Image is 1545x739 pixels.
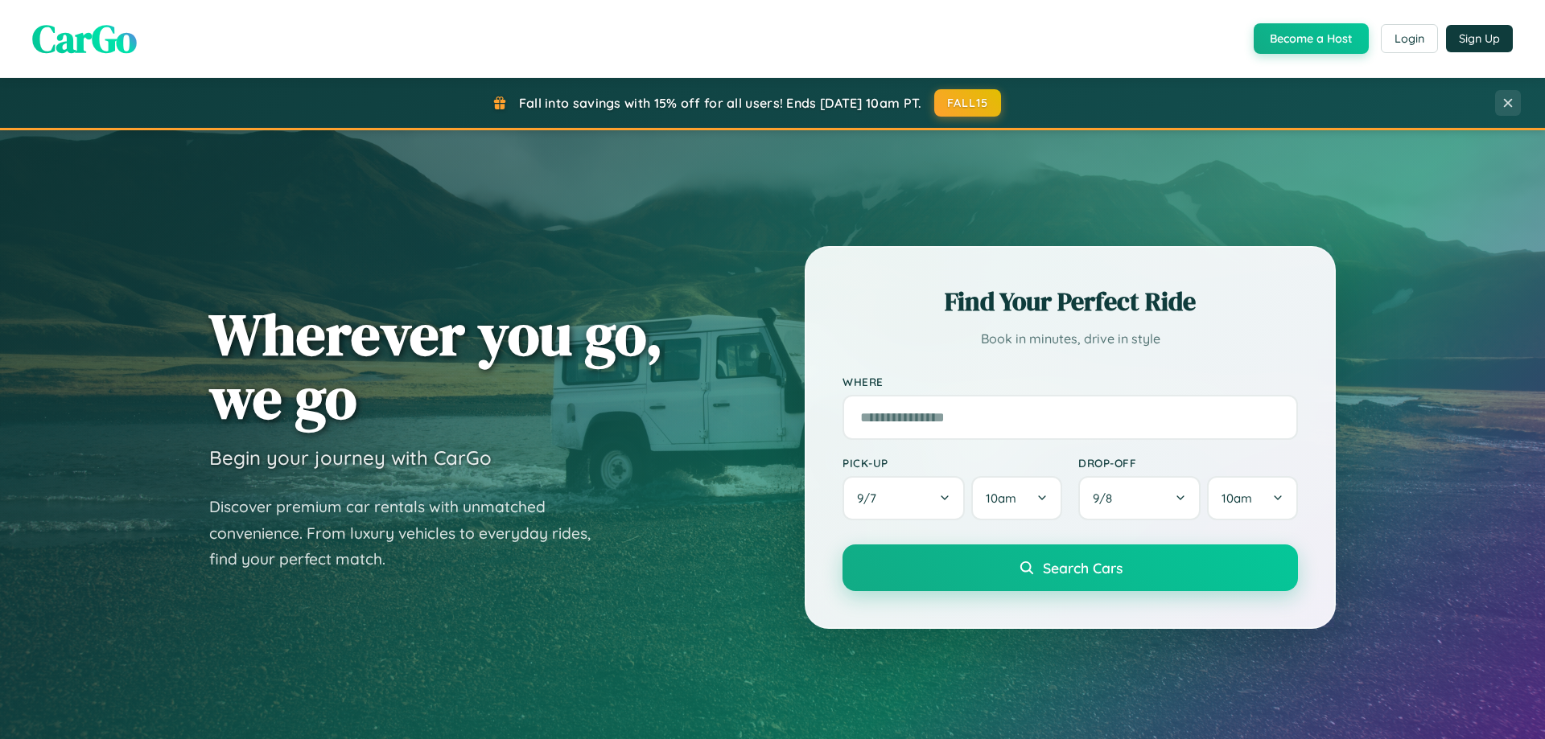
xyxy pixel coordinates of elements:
[1381,24,1438,53] button: Login
[843,456,1062,470] label: Pick-up
[1078,476,1201,520] button: 9/8
[1078,456,1298,470] label: Drop-off
[209,445,492,470] h3: Begin your journey with CarGo
[843,544,1298,591] button: Search Cars
[1093,491,1120,506] span: 9 / 8
[1446,25,1513,52] button: Sign Up
[934,89,1002,117] button: FALL15
[32,12,137,65] span: CarGo
[986,491,1016,506] span: 10am
[1254,23,1369,54] button: Become a Host
[843,476,965,520] button: 9/7
[519,95,922,111] span: Fall into savings with 15% off for all users! Ends [DATE] 10am PT.
[843,327,1298,351] p: Book in minutes, drive in style
[843,375,1298,388] label: Where
[843,284,1298,319] h2: Find Your Perfect Ride
[857,491,884,506] span: 9 / 7
[971,476,1062,520] button: 10am
[209,494,612,573] p: Discover premium car rentals with unmatched convenience. From luxury vehicles to everyday rides, ...
[1222,491,1252,506] span: 10am
[209,302,663,429] h1: Wherever you go, we go
[1043,559,1123,577] span: Search Cars
[1207,476,1298,520] button: 10am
